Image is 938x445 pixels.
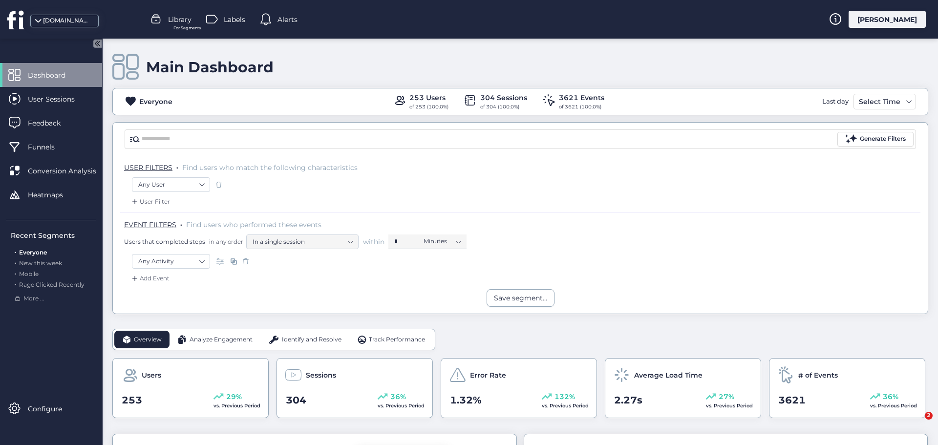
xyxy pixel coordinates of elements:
[226,391,242,402] span: 29%
[138,177,204,192] nz-select-item: Any User
[15,257,16,267] span: .
[176,161,178,171] span: .
[186,220,321,229] span: Find users who performed these events
[849,11,926,28] div: [PERSON_NAME]
[19,259,62,267] span: New this week
[28,166,111,176] span: Conversion Analysis
[277,14,298,25] span: Alerts
[306,370,336,381] span: Sessions
[28,94,89,105] span: User Sessions
[409,103,448,111] div: of 253 (100.0%)
[378,403,425,409] span: vs. Previous Period
[778,393,806,408] span: 3621
[706,403,753,409] span: vs. Previous Period
[124,163,172,172] span: USER FILTERS
[369,335,425,344] span: Track Performance
[542,403,589,409] span: vs. Previous Period
[559,103,604,111] div: of 3621 (100.0%)
[130,274,170,283] div: Add Event
[409,92,448,103] div: 253 Users
[494,293,547,303] div: Save segment...
[634,370,703,381] span: Average Load Time
[837,132,914,147] button: Generate Filters
[134,335,162,344] span: Overview
[43,16,92,25] div: [DOMAIN_NAME]
[19,281,85,288] span: Rage Clicked Recently
[286,393,306,408] span: 304
[28,403,77,414] span: Configure
[138,254,204,269] nz-select-item: Any Activity
[207,237,243,246] span: in any order
[139,96,172,107] div: Everyone
[190,335,253,344] span: Analyze Engagement
[19,270,39,277] span: Mobile
[905,412,928,435] iframe: Intercom live chat
[883,391,898,402] span: 36%
[856,96,903,107] div: Select Time
[168,14,192,25] span: Library
[28,190,78,200] span: Heatmaps
[554,391,575,402] span: 132%
[719,391,734,402] span: 27%
[870,403,917,409] span: vs. Previous Period
[28,142,69,152] span: Funnels
[19,249,47,256] span: Everyone
[124,220,176,229] span: EVENT FILTERS
[28,118,75,128] span: Feedback
[470,370,506,381] span: Error Rate
[363,237,384,247] span: within
[124,237,205,246] span: Users that completed steps
[28,70,80,81] span: Dashboard
[213,403,260,409] span: vs. Previous Period
[820,94,851,109] div: Last day
[450,393,482,408] span: 1.32%
[798,370,838,381] span: # of Events
[173,25,201,31] span: For Segments
[224,14,245,25] span: Labels
[180,218,182,228] span: .
[146,58,274,76] div: Main Dashboard
[390,391,406,402] span: 36%
[480,92,527,103] div: 304 Sessions
[282,335,341,344] span: Identify and Resolve
[925,412,933,420] span: 2
[122,393,142,408] span: 253
[15,279,16,288] span: .
[130,197,170,207] div: User Filter
[480,103,527,111] div: of 304 (100.0%)
[15,247,16,256] span: .
[23,294,44,303] span: More ...
[11,230,96,241] div: Recent Segments
[559,92,604,103] div: 3621 Events
[614,393,642,408] span: 2.27s
[182,163,358,172] span: Find users who match the following characteristics
[424,234,461,249] nz-select-item: Minutes
[142,370,161,381] span: Users
[253,234,352,249] nz-select-item: In a single session
[15,268,16,277] span: .
[860,134,906,144] div: Generate Filters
